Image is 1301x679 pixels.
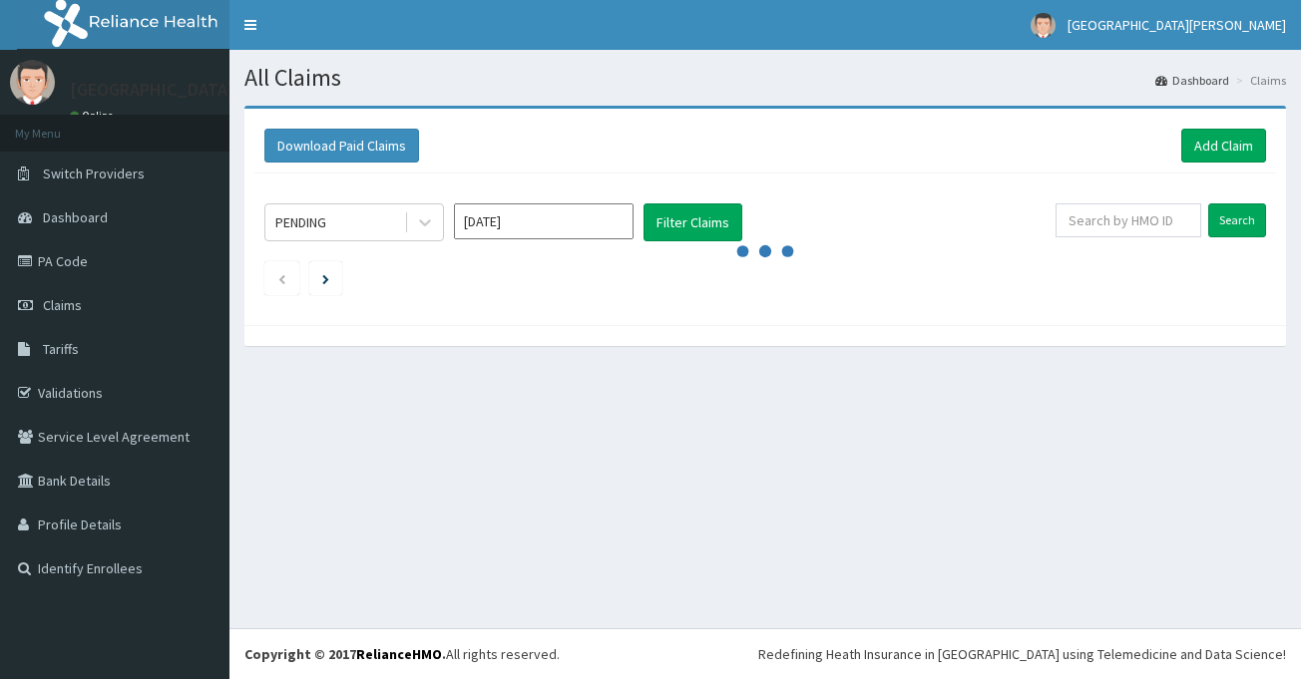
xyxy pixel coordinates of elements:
[322,269,329,287] a: Next page
[43,296,82,314] span: Claims
[244,645,446,663] strong: Copyright © 2017 .
[1068,16,1286,34] span: [GEOGRAPHIC_DATA][PERSON_NAME]
[264,129,419,163] button: Download Paid Claims
[70,81,365,99] p: [GEOGRAPHIC_DATA][PERSON_NAME]
[229,628,1301,679] footer: All rights reserved.
[43,208,108,226] span: Dashboard
[43,340,79,358] span: Tariffs
[43,165,145,182] span: Switch Providers
[1031,13,1056,38] img: User Image
[356,645,442,663] a: RelianceHMO
[1231,72,1286,89] li: Claims
[454,203,634,239] input: Select Month and Year
[735,221,795,281] svg: audio-loading
[644,203,742,241] button: Filter Claims
[10,60,55,105] img: User Image
[1208,203,1266,237] input: Search
[1181,129,1266,163] a: Add Claim
[758,644,1286,664] div: Redefining Heath Insurance in [GEOGRAPHIC_DATA] using Telemedicine and Data Science!
[1155,72,1229,89] a: Dashboard
[70,109,118,123] a: Online
[244,65,1286,91] h1: All Claims
[1056,203,1201,237] input: Search by HMO ID
[275,212,326,232] div: PENDING
[277,269,286,287] a: Previous page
